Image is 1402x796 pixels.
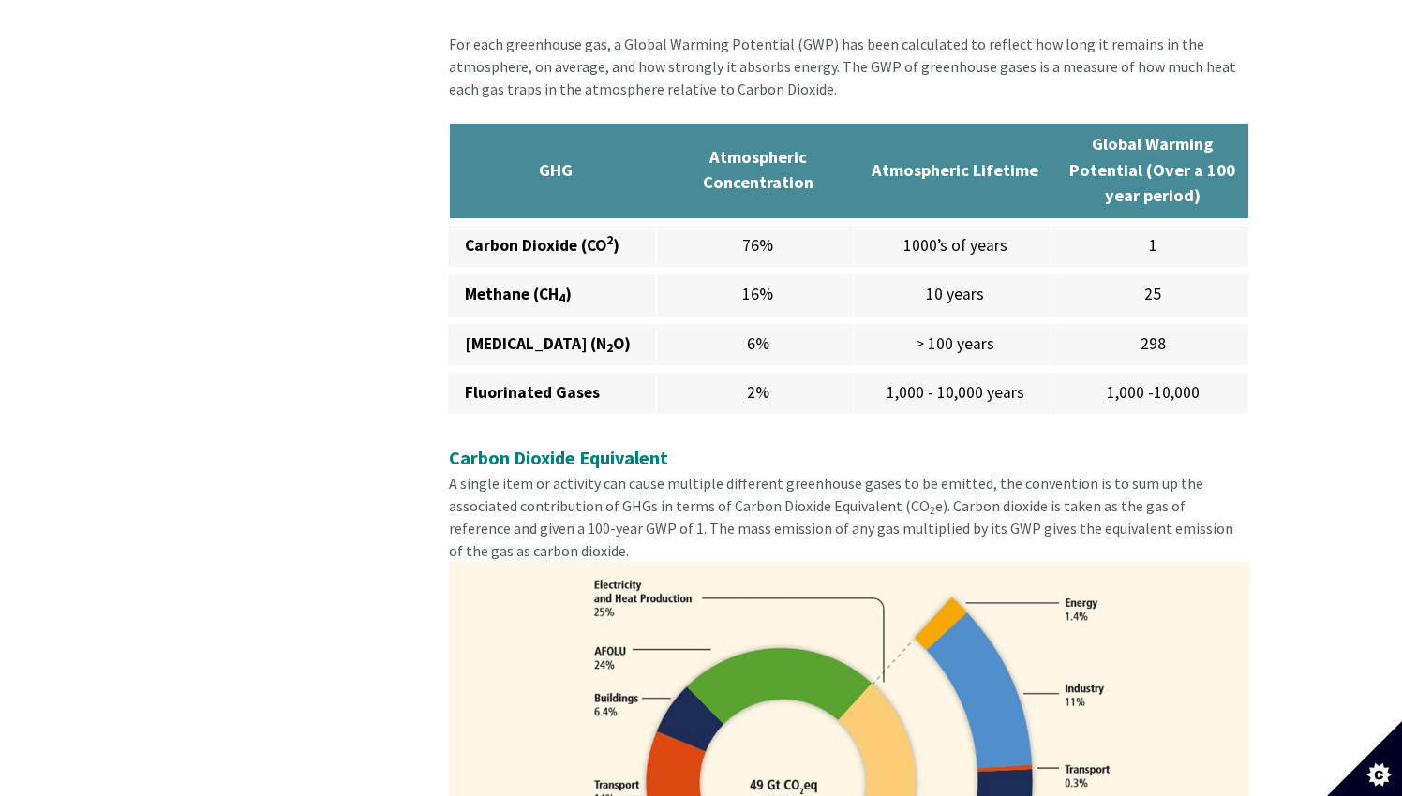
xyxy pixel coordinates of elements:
[1069,133,1235,206] strong: Global Warming Potential (Over a 100 year period)
[930,503,935,517] sub: 2
[854,320,1051,369] td: > 100 years
[1051,320,1249,369] td: 298
[656,222,854,271] td: 76%
[606,340,613,356] sub: 2
[656,369,854,418] td: 2%
[1051,222,1249,271] td: 1
[606,232,613,248] sup: 2
[854,369,1051,418] td: 1,000 - 10,000 years
[449,446,668,469] strong: Carbon Dioxide Equivalent
[559,290,565,306] sub: 4
[1327,721,1402,796] button: Set cookie preferences
[539,159,573,181] strong: GHG
[703,146,813,194] strong: Atmospheric Concentration
[465,284,572,304] strong: Methane (CH )
[1051,271,1249,319] td: 25
[854,271,1051,319] td: 10 years
[465,235,619,256] strong: Carbon Dioxide (CO )
[656,320,854,369] td: 6%
[465,382,600,403] strong: Fluorinated Gases
[656,271,854,319] td: 16%
[465,333,631,354] strong: [MEDICAL_DATA] (N O)
[872,159,1038,181] strong: Atmospheric Lifetime
[854,222,1051,271] td: 1000’s of years
[1051,369,1249,418] td: 1,000 -10,000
